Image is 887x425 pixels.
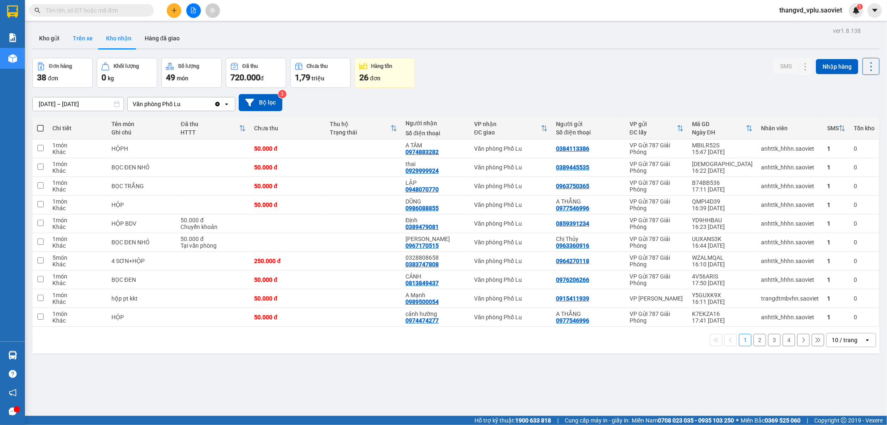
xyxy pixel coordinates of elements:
[630,236,684,249] div: VP Gửi 787 Giải Phóng
[827,314,845,321] div: 1
[311,75,324,82] span: triệu
[181,224,246,230] div: Chuyển khoản
[474,201,548,208] div: Văn phòng Phố Lu
[827,258,845,264] div: 1
[854,276,875,283] div: 0
[556,183,589,189] div: 0963750365
[99,28,138,48] button: Kho nhận
[254,183,321,189] div: 50.000 đ
[138,28,186,48] button: Hàng đã giao
[230,72,260,82] span: 720.000
[556,276,589,283] div: 0976206266
[52,317,103,324] div: Khác
[630,179,684,193] div: VP Gửi 787 Giải Phóng
[190,7,196,13] span: file-add
[114,63,139,69] div: Khối lượng
[630,311,684,324] div: VP Gửi 787 Giải Phóng
[111,314,173,321] div: HỘP
[630,129,677,136] div: ĐC lấy
[295,72,310,82] span: 1,79
[692,292,753,298] div: Y5GUXK9X
[8,351,17,360] img: warehouse-icon
[556,145,589,152] div: 0384113386
[474,129,541,136] div: ĐC giao
[474,295,548,302] div: Văn phòng Phố Lu
[773,5,849,15] span: thangvd_vplu.saoviet
[474,258,548,264] div: Văn phòng Phố Lu
[692,167,753,174] div: 16:22 [DATE]
[52,205,103,211] div: Khác
[66,28,99,48] button: Trên xe
[854,295,875,302] div: 0
[52,186,103,193] div: Khác
[205,3,220,18] button: aim
[52,242,103,249] div: Khác
[177,75,188,82] span: món
[692,198,753,205] div: QMPI4D39
[108,75,114,82] span: kg
[474,239,548,246] div: Văn phòng Phố Lu
[630,121,677,127] div: VP gửi
[692,273,753,280] div: 4V56ARIS
[854,258,875,264] div: 0
[761,314,819,321] div: anhttk_hhhn.saoviet
[167,3,181,18] button: plus
[181,217,246,224] div: 50.000 đ
[692,236,753,242] div: UUXANS3K
[692,298,753,305] div: 16:11 [DATE]
[181,100,182,108] input: Selected Văn phòng Phố Lu.
[254,145,321,152] div: 50.000 đ
[754,334,766,346] button: 2
[405,120,466,127] div: Người nhận
[630,142,684,155] div: VP Gửi 787 Giải Phóng
[761,276,819,283] div: anhttk_hhhn.saoviet
[52,224,103,230] div: Khác
[474,183,548,189] div: Văn phòng Phố Lu
[32,58,93,88] button: Đơn hàng38đơn
[405,280,439,286] div: 0813849437
[692,224,753,230] div: 16:23 [DATE]
[761,125,819,132] div: Nhân viên
[556,311,621,317] div: A THẮNG
[7,5,18,18] img: logo-vxr
[630,217,684,230] div: VP Gửi 787 Giải Phóng
[692,261,753,268] div: 16:10 [DATE]
[692,317,753,324] div: 17:41 [DATE]
[405,161,466,167] div: thai
[630,273,684,286] div: VP Gửi 787 Giải Phóng
[761,295,819,302] div: trangdtmbvhn.saoviet
[833,26,861,35] div: ver 1.8.138
[260,75,264,82] span: đ
[474,276,548,283] div: Văn phòng Phố Lu
[370,75,380,82] span: đơn
[867,3,882,18] button: caret-down
[854,145,875,152] div: 0
[254,164,321,171] div: 50.000 đ
[9,408,17,415] span: message
[854,201,875,208] div: 0
[556,258,589,264] div: 0964270118
[692,179,753,186] div: B74BB536
[111,129,173,136] div: Ghi chú
[52,261,103,268] div: Khác
[871,7,879,14] span: caret-down
[52,217,103,224] div: 1 món
[692,129,746,136] div: Ngày ĐH
[52,298,103,305] div: Khác
[166,72,175,82] span: 49
[52,292,103,298] div: 1 món
[556,198,621,205] div: A THẮNG
[223,101,230,107] svg: open
[827,201,845,208] div: 1
[854,183,875,189] div: 0
[556,129,621,136] div: Số điện thoại
[254,276,321,283] div: 50.000 đ
[827,239,845,246] div: 1
[111,220,173,227] div: HỘP BDV
[359,72,368,82] span: 26
[52,280,103,286] div: Khác
[8,54,17,63] img: warehouse-icon
[625,117,688,139] th: Toggle SortBy
[854,164,875,171] div: 0
[692,142,753,149] div: MBILR52S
